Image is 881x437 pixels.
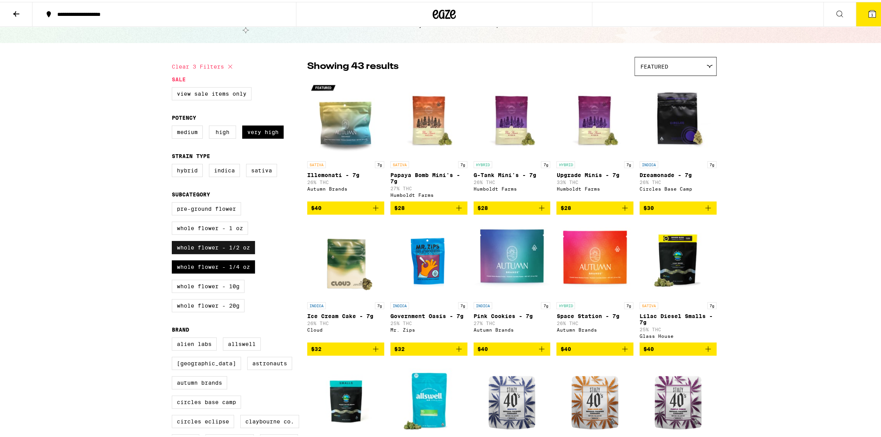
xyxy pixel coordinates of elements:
a: Open page for Dreamonade - 7g from Circles Base Camp [640,78,717,200]
a: Open page for Papaya Bomb Mini's - 7g from Humboldt Farms [390,78,467,200]
button: Add to bag [556,341,633,354]
div: Mr. Zips [390,325,467,330]
label: Whole Flower - 1 oz [172,220,248,233]
a: Open page for Ice Cream Cake - 7g from Cloud [307,219,384,341]
img: Humboldt Farms - Papaya Bomb Mini's - 7g [390,78,467,155]
p: 7g [624,159,633,166]
p: 26% THC [640,178,717,183]
div: Autumn Brands [307,184,384,189]
div: Humboldt Farms [474,184,551,189]
p: Lilac Diesel Smalls - 7g [640,311,717,323]
img: Circles Base Camp - Dreamonade - 7g [640,78,717,155]
a: Open page for Pink Cookies - 7g from Autumn Brands [474,219,551,341]
img: Autumn Brands - Illemonati - 7g [307,78,384,155]
span: $40 [311,203,322,209]
button: Add to bag [390,341,467,354]
p: 7g [375,159,384,166]
p: 7g [707,300,717,307]
p: 7g [458,300,467,307]
label: Allswell [223,335,261,349]
img: Humboldt Farms - G-Tank Mini's - 7g [474,78,551,155]
label: View Sale Items Only [172,85,251,98]
p: 33% THC [556,178,633,183]
p: 7g [541,300,550,307]
p: HYBRID [474,159,492,166]
p: 7g [458,159,467,166]
p: SATIVA [390,159,409,166]
p: Papaya Bomb Mini's - 7g [390,170,467,182]
p: 25% THC [640,325,717,330]
label: High [209,124,236,137]
label: Sativa [246,162,277,175]
span: $32 [394,344,405,350]
img: Cloud - Ice Cream Cake - 7g [307,219,384,296]
label: Whole Flower - 1/2 oz [172,239,255,252]
button: Add to bag [390,200,467,213]
label: Circles Base Camp [172,394,241,407]
p: 27% THC [474,319,551,324]
p: SATIVA [640,300,658,307]
div: Autumn Brands [474,325,551,330]
span: $40 [477,344,488,350]
label: Very High [242,124,284,137]
a: Open page for Upgrade Minis - 7g from Humboldt Farms [556,78,633,200]
a: Open page for Space Station - 7g from Autumn Brands [556,219,633,341]
span: Hi. Need any help? [5,5,56,12]
p: 26% THC [474,178,551,183]
label: Medium [172,124,203,137]
span: $28 [477,203,488,209]
span: $32 [311,344,322,350]
span: 1 [871,10,873,15]
p: Government Oasis - 7g [390,311,467,317]
img: Glass House - Lilac Diesel Smalls - 7g [640,219,717,296]
legend: Sale [172,74,186,81]
img: Mr. Zips - Government Oasis - 7g [390,219,467,296]
button: Clear 3 filters [172,55,235,74]
div: Autumn Brands [556,325,633,330]
img: Autumn Brands - Pink Cookies - 7g [474,219,551,296]
label: Autumn Brands [172,374,227,387]
span: $30 [643,203,654,209]
legend: Brand [172,325,189,331]
label: Whole Flower - 20g [172,297,245,310]
img: Humboldt Farms - Upgrade Minis - 7g [556,78,633,155]
button: Add to bag [556,200,633,213]
p: Illemonati - 7g [307,170,384,176]
p: Space Station - 7g [556,311,633,317]
p: HYBRID [556,300,575,307]
a: Open page for Illemonati - 7g from Autumn Brands [307,78,384,200]
button: Add to bag [474,341,551,354]
p: Ice Cream Cake - 7g [307,311,384,317]
a: Open page for G-Tank Mini's - 7g from Humboldt Farms [474,78,551,200]
div: Glass House [640,332,717,337]
p: SATIVA [307,159,326,166]
button: Add to bag [307,200,384,213]
legend: Strain Type [172,151,210,157]
button: Add to bag [640,341,717,354]
p: Upgrade Minis - 7g [556,170,633,176]
span: Featured [640,62,668,68]
button: Add to bag [640,200,717,213]
p: 7g [624,300,633,307]
label: Astronauts [247,355,292,368]
p: G-Tank Mini's - 7g [474,170,551,176]
label: Whole Flower - 10g [172,278,245,291]
label: Claybourne Co. [240,413,299,426]
img: Autumn Brands - Space Station - 7g [556,219,633,296]
a: Open page for Government Oasis - 7g from Mr. Zips [390,219,467,341]
label: [GEOGRAPHIC_DATA] [172,355,241,368]
p: Pink Cookies - 7g [474,311,551,317]
label: Circles Eclipse [172,413,234,426]
label: Hybrid [172,162,203,175]
p: 25% THC [390,319,467,324]
div: Humboldt Farms [390,191,467,196]
p: Dreamonade - 7g [640,170,717,176]
p: HYBRID [556,159,575,166]
p: 7g [707,159,717,166]
p: INDICA [390,300,409,307]
p: 27% THC [390,184,467,189]
span: $28 [394,203,405,209]
div: Humboldt Farms [556,184,633,189]
legend: Subcategory [172,189,210,196]
span: $40 [643,344,654,350]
